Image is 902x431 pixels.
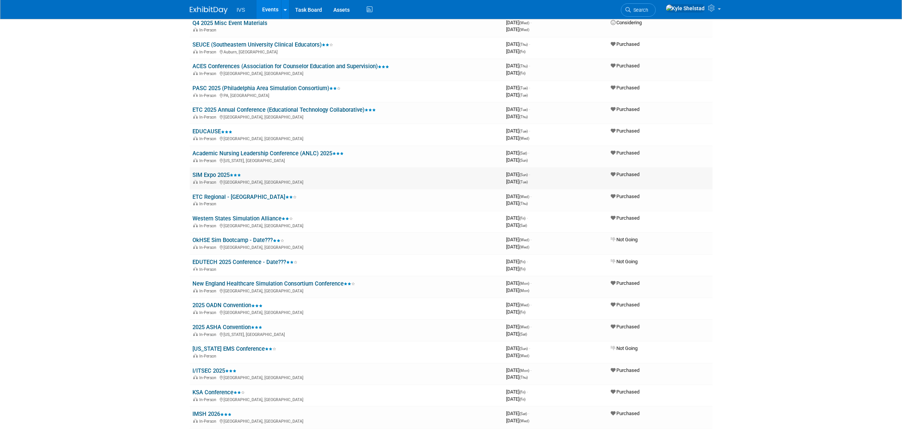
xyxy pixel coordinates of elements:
[193,396,500,402] div: [GEOGRAPHIC_DATA], [GEOGRAPHIC_DATA]
[520,86,528,90] span: (Tue)
[506,128,530,134] span: [DATE]
[506,302,532,308] span: [DATE]
[193,418,500,424] div: [GEOGRAPHIC_DATA], [GEOGRAPHIC_DATA]
[506,259,528,264] span: [DATE]
[506,309,526,315] span: [DATE]
[611,215,640,221] span: Purchased
[506,418,530,423] span: [DATE]
[531,194,532,199] span: -
[193,267,198,271] img: In-Person Event
[193,309,500,315] div: [GEOGRAPHIC_DATA], [GEOGRAPHIC_DATA]
[531,20,532,25] span: -
[193,93,198,97] img: In-Person Event
[520,115,528,119] span: (Thu)
[200,332,219,337] span: In-Person
[193,85,341,92] a: PASC 2025 (Philadelphia Area Simulation Consortium)
[193,215,293,222] a: Western States Simulation Alliance
[200,267,219,272] span: In-Person
[506,222,527,228] span: [DATE]
[520,332,527,336] span: (Sat)
[506,266,526,272] span: [DATE]
[529,106,530,112] span: -
[611,280,640,286] span: Purchased
[200,245,219,250] span: In-Person
[520,325,530,329] span: (Wed)
[529,345,530,351] span: -
[193,310,198,314] img: In-Person Event
[506,179,528,184] span: [DATE]
[520,158,528,162] span: (Sun)
[611,20,642,25] span: Considering
[193,419,198,423] img: In-Person Event
[193,158,198,162] img: In-Person Event
[621,3,656,17] a: Search
[193,106,376,113] a: ETC 2025 Annual Conference (Educational Technology Collaborative)
[531,367,532,373] span: -
[193,136,198,140] img: In-Person Event
[527,259,528,264] span: -
[611,172,640,177] span: Purchased
[520,289,530,293] span: (Mon)
[190,6,228,14] img: ExhibitDay
[529,128,530,134] span: -
[528,411,530,416] span: -
[200,93,219,98] span: In-Person
[520,347,528,351] span: (Sun)
[193,345,277,352] a: [US_STATE] EMS Conference
[193,20,268,27] a: Q4 2025 Misc Event Materials
[506,396,526,402] span: [DATE]
[520,303,530,307] span: (Wed)
[193,367,237,374] a: I/ITSEC 2025
[520,245,530,249] span: (Wed)
[193,354,198,358] img: In-Person Event
[506,172,530,177] span: [DATE]
[193,324,263,331] a: 2025 ASHA Convention
[193,28,198,31] img: In-Person Event
[193,63,389,70] a: ACES Conferences (Association for Counselor Education and Supervision)
[520,21,530,25] span: (Wed)
[506,27,530,32] span: [DATE]
[193,245,198,249] img: In-Person Event
[506,374,528,380] span: [DATE]
[529,85,530,91] span: -
[506,106,530,112] span: [DATE]
[611,302,640,308] span: Purchased
[520,42,528,47] span: (Thu)
[193,389,245,396] a: KSA Conference
[611,194,640,199] span: Purchased
[506,135,530,141] span: [DATE]
[193,302,263,309] a: 2025 OADN Convention
[520,267,526,271] span: (Fri)
[611,324,640,329] span: Purchased
[520,201,528,206] span: (Thu)
[520,195,530,199] span: (Wed)
[531,237,532,242] span: -
[506,48,526,54] span: [DATE]
[527,389,528,395] span: -
[506,63,530,69] span: [DATE]
[200,310,219,315] span: In-Person
[193,150,344,157] a: Academic Nursing Leadership Conference (ANLC) 2025
[520,129,528,133] span: (Tue)
[193,244,500,250] div: [GEOGRAPHIC_DATA], [GEOGRAPHIC_DATA]
[520,354,530,358] span: (Wed)
[506,287,530,293] span: [DATE]
[520,223,527,228] span: (Sat)
[611,345,638,351] span: Not Going
[200,419,219,424] span: In-Person
[506,20,532,25] span: [DATE]
[506,244,530,250] span: [DATE]
[193,331,500,337] div: [US_STATE], [GEOGRAPHIC_DATA]
[193,411,232,417] a: IMSH 2026
[531,302,532,308] span: -
[611,128,640,134] span: Purchased
[520,71,526,75] span: (Fri)
[193,135,500,141] div: [GEOGRAPHIC_DATA], [GEOGRAPHIC_DATA]
[531,324,532,329] span: -
[506,85,530,91] span: [DATE]
[193,71,198,75] img: In-Person Event
[237,7,245,13] span: IVS
[200,223,219,228] span: In-Person
[631,7,649,13] span: Search
[611,63,640,69] span: Purchased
